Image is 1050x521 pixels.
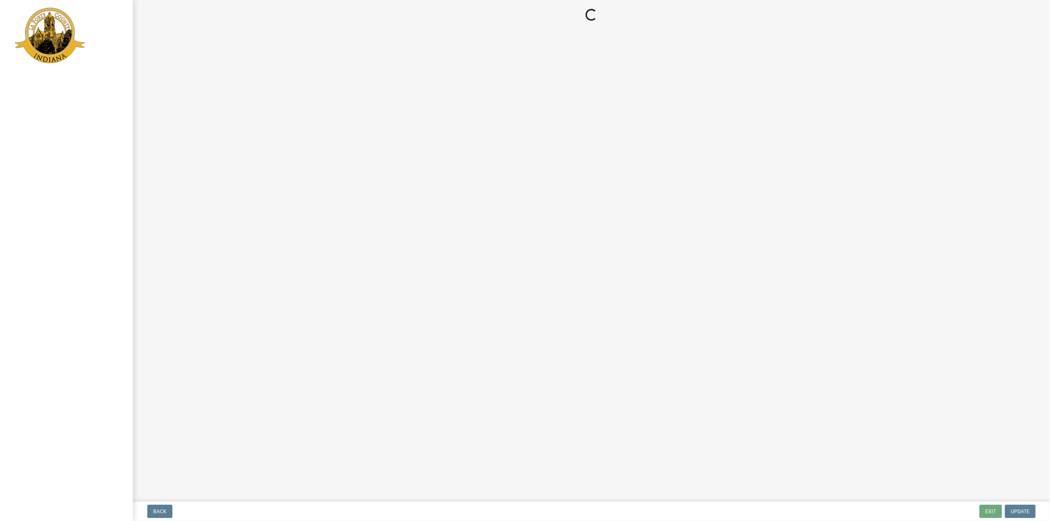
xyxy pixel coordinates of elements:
span: Update [1011,508,1030,514]
span: Back [153,508,167,514]
img: La Porte County, Indiana [15,8,85,63]
button: Back [147,505,172,518]
button: Exit [979,505,1002,518]
button: Update [1005,505,1036,518]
